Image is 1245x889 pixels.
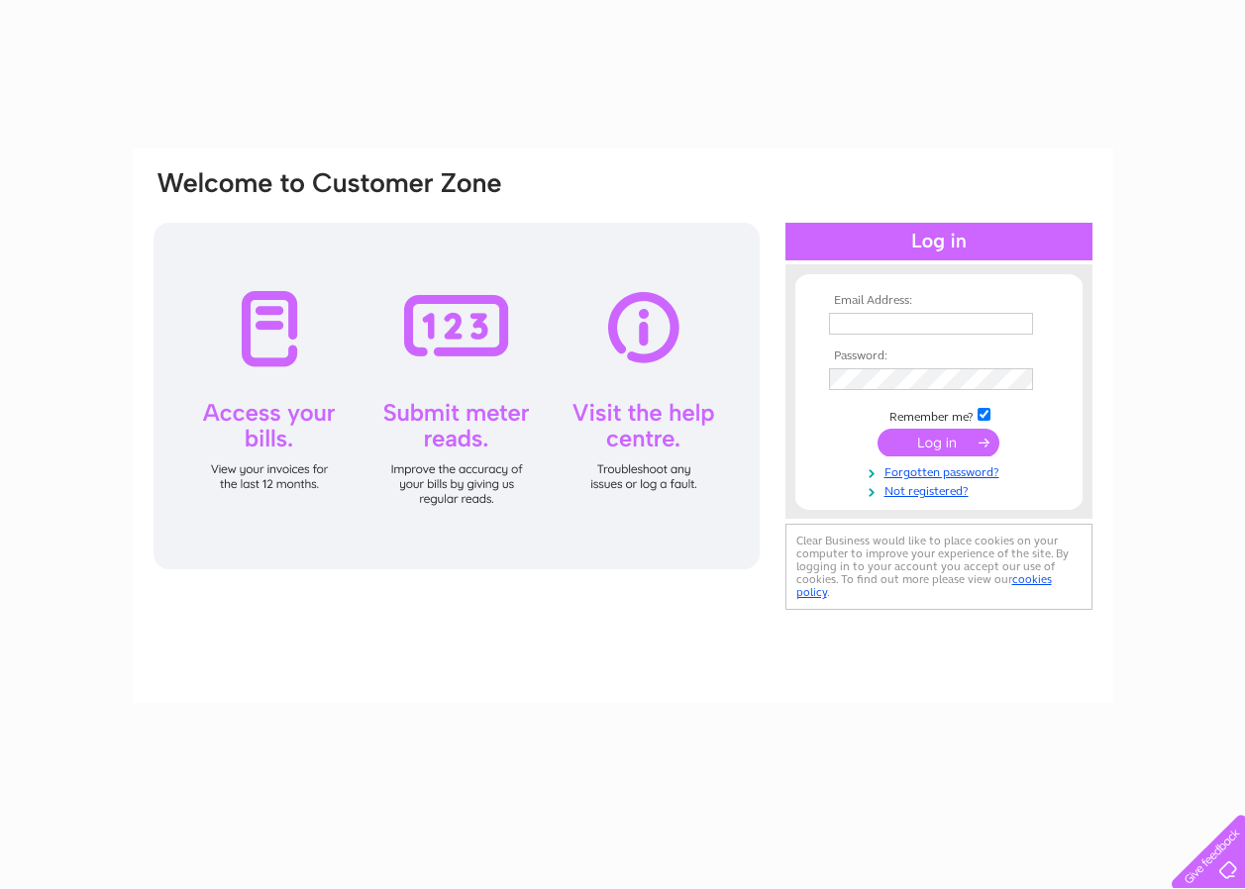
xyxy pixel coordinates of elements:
[824,405,1054,425] td: Remember me?
[824,349,1054,363] th: Password:
[878,429,999,456] input: Submit
[824,294,1054,308] th: Email Address:
[785,524,1092,610] div: Clear Business would like to place cookies on your computer to improve your experience of the sit...
[829,480,1054,499] a: Not registered?
[829,461,1054,480] a: Forgotten password?
[796,572,1052,599] a: cookies policy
